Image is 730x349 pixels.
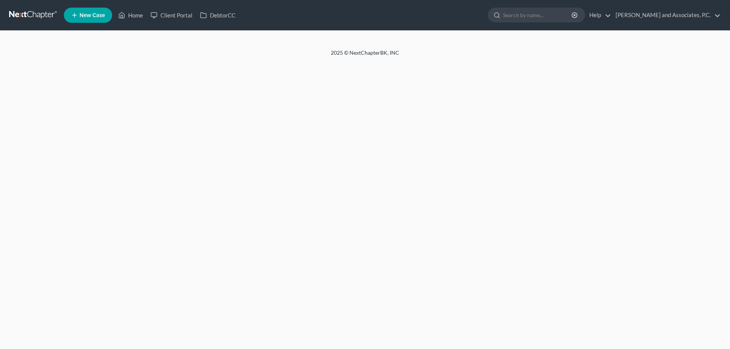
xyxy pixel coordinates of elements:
a: Help [586,8,611,22]
input: Search by name... [503,8,573,22]
a: [PERSON_NAME] and Associates, P.C. [612,8,720,22]
div: 2025 © NextChapterBK, INC [148,49,582,63]
span: New Case [79,13,105,18]
a: Client Portal [147,8,196,22]
a: Home [114,8,147,22]
a: DebtorCC [196,8,239,22]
